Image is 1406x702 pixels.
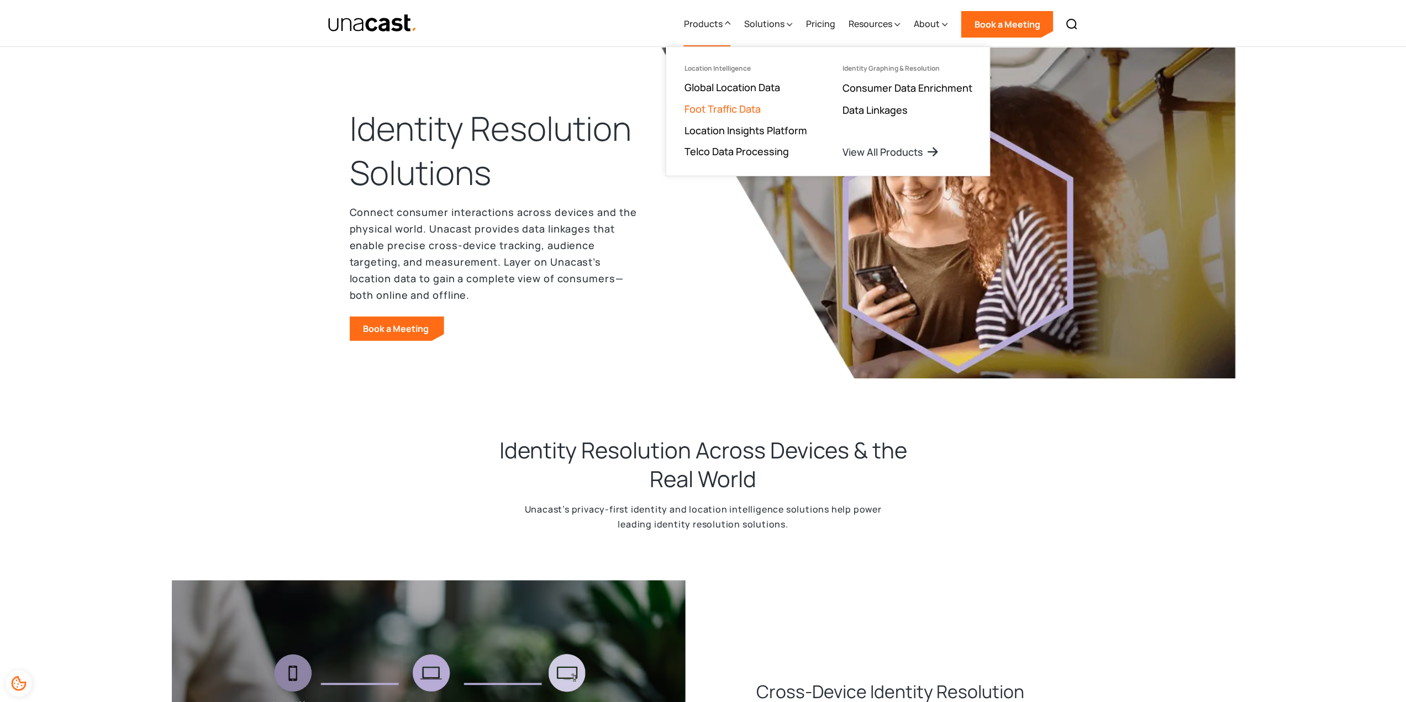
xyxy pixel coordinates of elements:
h1: Identity Resolution Solutions [350,107,668,195]
div: Products [683,2,730,47]
div: Solutions [744,17,784,30]
img: Unacast text logo [328,14,418,33]
a: Telco Data Processing [684,145,788,158]
h2: Identity Resolution Across Devices & the Real World [482,436,924,493]
p: Connect consumer interactions across devices and the physical world. Unacast provides data linkag... [350,204,637,303]
a: home [328,14,418,33]
div: Resources [848,17,892,30]
div: Resources [848,2,900,47]
a: Pricing [805,2,835,47]
div: Solutions [744,2,792,47]
nav: Products [666,46,990,176]
a: Data Linkages [842,103,907,117]
div: Identity Graphing & Resolution [842,65,939,72]
a: Global Location Data [684,81,780,94]
a: View All Products [842,145,939,159]
a: Foot Traffic Data [684,102,760,115]
a: Book a Meeting [961,11,1053,38]
a: Location Insights Platform [684,124,807,137]
a: Consumer Data Enrichment [842,81,972,94]
div: About [913,2,947,47]
div: Location Intelligence [684,65,750,72]
a: Book a Meeting [350,316,444,341]
div: Cookie Preferences [6,670,32,696]
div: About [913,17,939,30]
p: Unacast’s privacy-first identity and location intelligence solutions help power leading identity ... [509,502,898,531]
img: Search icon [1065,18,1078,31]
div: Products [683,17,722,30]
